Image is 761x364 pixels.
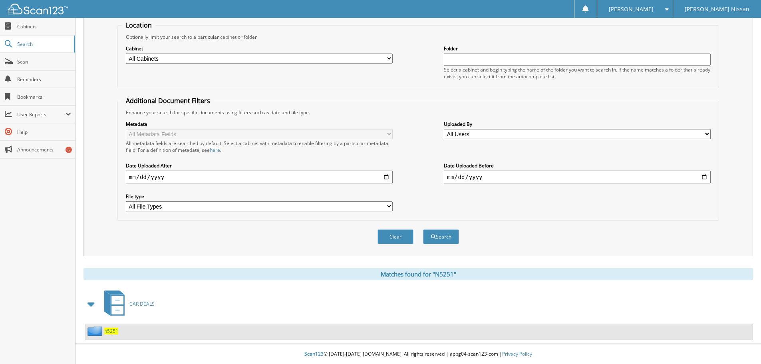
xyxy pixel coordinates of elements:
[122,96,214,105] legend: Additional Document Filters
[685,7,749,12] span: [PERSON_NAME] Nissan
[126,171,393,183] input: start
[444,66,711,80] div: Select a cabinet and begin typing the name of the folder you want to search in. If the name match...
[17,23,71,30] span: Cabinets
[17,111,66,118] span: User Reports
[17,146,71,153] span: Announcements
[126,121,393,127] label: Metadata
[8,4,68,14] img: scan123-logo-white.svg
[444,121,711,127] label: Uploaded By
[76,344,761,364] div: © [DATE]-[DATE] [DOMAIN_NAME]. All rights reserved | appg04-scan123-com |
[99,288,155,320] a: CAR DEALS
[126,193,393,200] label: File type
[609,7,654,12] span: [PERSON_NAME]
[129,300,155,307] span: CAR DEALS
[122,21,156,30] legend: Location
[304,350,324,357] span: Scan123
[17,58,71,65] span: Scan
[502,350,532,357] a: Privacy Policy
[122,109,715,116] div: Enhance your search for specific documents using filters such as date and file type.
[104,328,118,334] a: n5251
[17,41,70,48] span: Search
[87,326,104,336] img: folder2.png
[444,171,711,183] input: end
[17,129,71,135] span: Help
[122,34,715,40] div: Optionally limit your search to a particular cabinet or folder
[444,162,711,169] label: Date Uploaded Before
[210,147,220,153] a: here
[126,140,393,153] div: All metadata fields are searched by default. Select a cabinet with metadata to enable filtering b...
[66,147,72,153] div: 6
[378,229,413,244] button: Clear
[444,45,711,52] label: Folder
[126,45,393,52] label: Cabinet
[83,268,753,280] div: Matches found for "N5251"
[17,93,71,100] span: Bookmarks
[721,326,761,364] iframe: Chat Widget
[126,162,393,169] label: Date Uploaded After
[423,229,459,244] button: Search
[17,76,71,83] span: Reminders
